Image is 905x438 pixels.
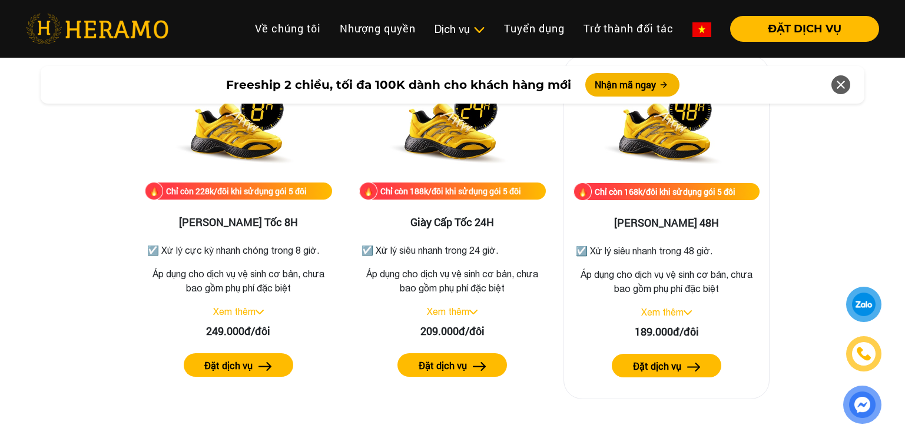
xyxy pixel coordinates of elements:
[574,354,760,377] a: Đặt dịch vụ arrow
[204,359,253,373] label: Đặt dịch vụ
[595,185,735,198] div: Chỉ còn 168k/đôi khi sử dụng gói 5 đôi
[469,310,478,314] img: arrow_down.svg
[427,306,469,317] a: Xem thêm
[590,65,743,183] img: Giày Nhanh 48H
[145,353,332,377] a: Đặt dịch vụ arrow
[145,323,332,339] div: 249.000đ/đôi
[246,16,330,41] a: Về chúng tôi
[857,347,871,361] img: phone-icon
[376,65,529,182] img: Giày Cấp Tốc 24H
[473,362,486,371] img: arrow
[495,16,574,41] a: Tuyển dụng
[721,24,879,34] a: ĐẶT DỊCH VỤ
[847,337,881,371] a: phone-icon
[166,185,307,197] div: Chỉ còn 228k/đôi khi sử dụng gói 5 đôi
[258,362,272,371] img: arrow
[359,182,377,200] img: fire.png
[359,216,546,229] h3: Giày Cấp Tốc 24H
[397,353,507,377] button: Đặt dịch vụ
[184,353,293,377] button: Đặt dịch vụ
[147,243,330,257] p: ☑️ Xử lý cực kỳ nhanh chóng trong 8 giờ.
[612,354,721,377] button: Đặt dịch vụ
[162,65,315,182] img: Giày Siêu Tốc 8H
[574,182,592,201] img: fire.png
[574,324,760,340] div: 189.000đ/đôi
[692,22,711,37] img: vn-flag.png
[633,359,681,373] label: Đặt dịch vụ
[145,216,332,229] h3: [PERSON_NAME] Tốc 8H
[145,182,163,200] img: fire.png
[145,267,332,295] p: Áp dụng cho dịch vụ vệ sinh cơ bản, chưa bao gồm phụ phí đặc biệt
[213,306,256,317] a: Xem thêm
[641,307,684,317] a: Xem thêm
[26,14,168,44] img: heramo-logo.png
[330,16,425,41] a: Nhượng quyền
[226,76,571,94] span: Freeship 2 chiều, tối đa 100K dành cho khách hàng mới
[684,310,692,315] img: arrow_down.svg
[256,310,264,314] img: arrow_down.svg
[585,73,679,97] button: Nhận mã ngay
[574,217,760,230] h3: [PERSON_NAME] 48H
[730,16,879,42] button: ĐẶT DỊCH VỤ
[359,323,546,339] div: 209.000đ/đôi
[574,16,683,41] a: Trở thành đối tác
[380,185,521,197] div: Chỉ còn 188k/đôi khi sử dụng gói 5 đôi
[362,243,544,257] p: ☑️ Xử lý siêu nhanh trong 24 giờ.
[574,267,760,296] p: Áp dụng cho dịch vụ vệ sinh cơ bản, chưa bao gồm phụ phí đặc biệt
[359,267,546,295] p: Áp dụng cho dịch vụ vệ sinh cơ bản, chưa bao gồm phụ phí đặc biệt
[687,363,701,371] img: arrow
[576,244,757,258] p: ☑️ Xử lý siêu nhanh trong 48 giờ.
[419,359,467,373] label: Đặt dịch vụ
[359,353,546,377] a: Đặt dịch vụ arrow
[473,24,485,36] img: subToggleIcon
[435,21,485,37] div: Dịch vụ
